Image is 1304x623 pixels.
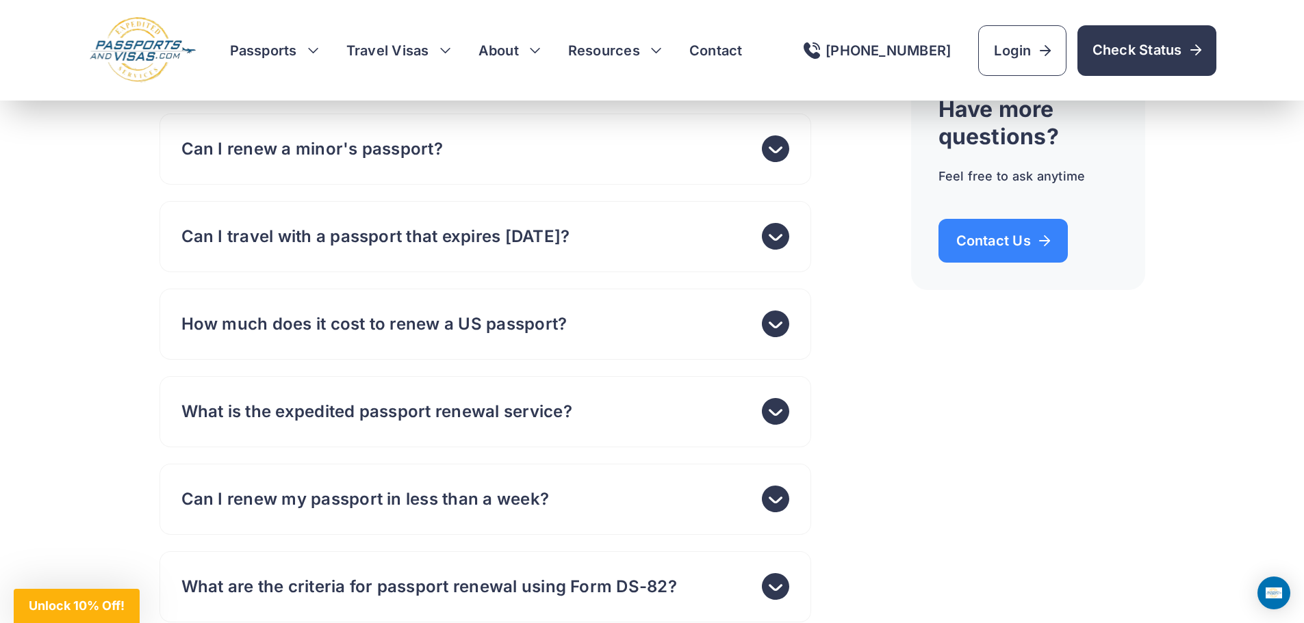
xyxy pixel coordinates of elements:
a: About [478,41,519,60]
img: Logo [88,16,197,84]
h4: What is the expedited passport renewal service? [181,402,572,421]
a: Contact Us [938,219,1068,263]
div: Unlock 10% Off! [14,589,140,623]
h3: Resources [568,41,662,60]
p: Feel free to ask anytime [938,167,1086,186]
span: Check Status [1092,40,1201,59]
a: Contact [689,41,743,60]
h3: Have more questions? [938,96,1086,150]
h3: Travel Visas [346,41,451,60]
h4: Can I renew my passport in less than a week? [181,490,550,509]
h3: Passports [230,41,319,60]
h4: Can I renew a minor's passport? [181,140,443,159]
a: [PHONE_NUMBER] [804,42,951,59]
h4: What are the criteria for passport renewal using Form DS-82? [181,577,677,596]
span: Login [994,41,1050,60]
div: Open Intercom Messenger [1257,576,1290,609]
h4: Can I travel with a passport that expires [DATE]? [181,227,570,246]
a: Check Status [1077,25,1216,76]
a: Login [978,25,1066,76]
h4: How much does it cost to renew a US passport? [181,315,567,334]
span: Unlock 10% Off! [29,598,125,613]
span: Contact Us [956,234,1050,248]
